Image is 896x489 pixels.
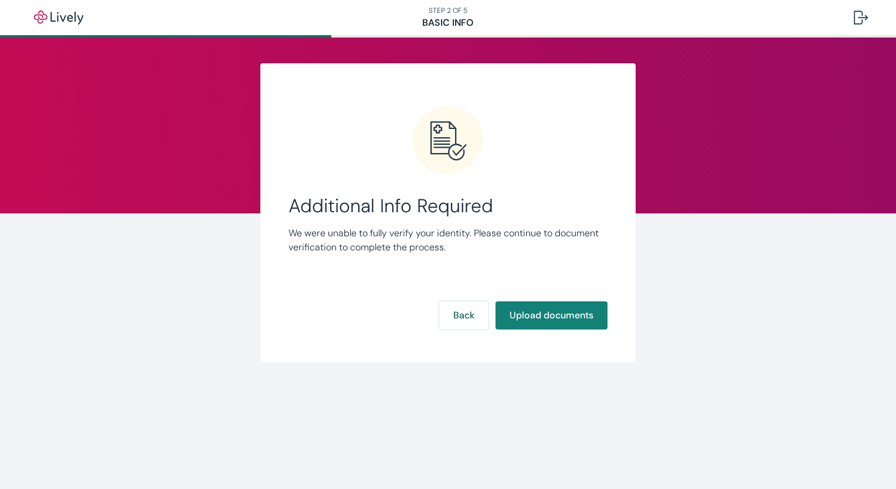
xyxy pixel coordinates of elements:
p: We were unable to fully verify your identity. Please continue to document verification to complet... [289,226,607,254]
img: Lively [26,11,91,25]
button: Log out [844,4,877,32]
button: Back [439,301,488,330]
svg: Error icon [413,106,483,176]
button: Upload documents [495,301,607,330]
span: Additional Info Required [289,195,607,217]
